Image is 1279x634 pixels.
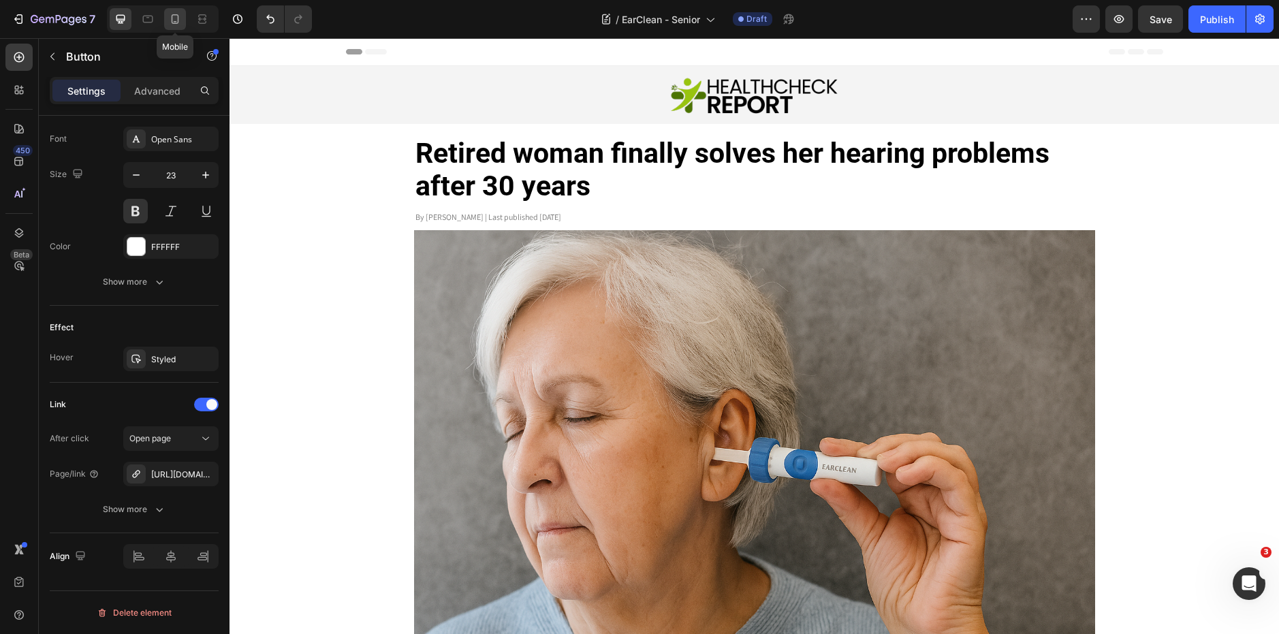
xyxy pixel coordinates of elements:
[50,602,219,624] button: Delete element
[1200,12,1234,27] div: Publish
[89,11,95,27] p: 7
[230,38,1279,634] iframe: Design area
[129,433,171,443] span: Open page
[50,270,219,294] button: Show more
[50,240,71,253] div: Color
[50,548,89,566] div: Align
[66,48,182,65] p: Button
[50,398,66,411] div: Link
[50,497,219,522] button: Show more
[50,165,86,184] div: Size
[5,5,101,33] button: 7
[151,241,215,253] div: FFFFFF
[1138,5,1183,33] button: Save
[103,503,166,516] div: Show more
[50,432,89,445] div: After click
[1261,547,1272,558] span: 3
[67,84,106,98] p: Settings
[50,321,74,334] div: Effect
[151,133,215,146] div: Open Sans
[97,605,172,621] div: Delete element
[10,249,33,260] div: Beta
[103,275,166,289] div: Show more
[1233,567,1265,600] iframe: Intercom live chat
[746,13,767,25] span: Draft
[1150,14,1172,25] span: Save
[151,353,215,366] div: Styled
[622,12,700,27] span: EarClean - Senior
[50,133,67,145] div: Font
[134,84,180,98] p: Advanced
[151,469,215,481] div: [URL][DOMAIN_NAME]
[50,468,99,480] div: Page/link
[50,351,74,364] div: Hover
[123,426,219,451] button: Open page
[616,12,619,27] span: /
[1188,5,1246,33] button: Publish
[13,145,33,156] div: 450
[257,5,312,33] div: Undo/Redo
